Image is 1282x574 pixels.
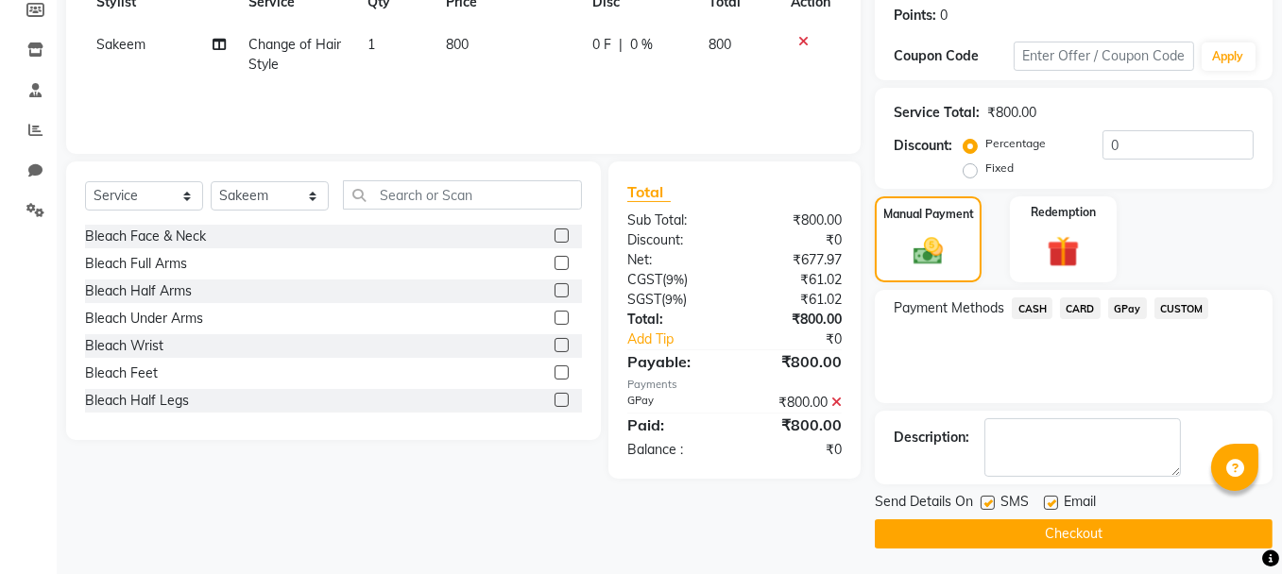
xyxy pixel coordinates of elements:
[446,36,469,53] span: 800
[1060,297,1101,319] span: CARD
[85,336,163,356] div: Bleach Wrist
[1037,232,1088,272] img: _gift.svg
[343,180,582,210] input: Search or Scan
[735,250,857,270] div: ₹677.97
[85,227,206,246] div: Bleach Face & Neck
[735,310,857,329] div: ₹800.00
[613,270,735,290] div: ( )
[613,414,735,436] div: Paid:
[735,440,857,460] div: ₹0
[613,230,735,250] div: Discount:
[1202,42,1256,71] button: Apply
[755,329,856,349] div: ₹0
[875,492,973,515] span: Send Details On
[894,428,969,447] div: Description:
[883,206,974,223] label: Manual Payment
[613,290,735,310] div: ( )
[735,414,857,436] div: ₹800.00
[940,6,948,25] div: 0
[735,290,857,310] div: ₹61.02
[709,36,732,53] span: 800
[85,281,192,301] div: Bleach Half Arms
[985,135,1046,152] label: Percentage
[613,211,735,230] div: Sub Total:
[1012,297,1052,319] span: CASH
[613,350,735,373] div: Payable:
[620,35,624,55] span: |
[987,103,1036,123] div: ₹800.00
[735,211,857,230] div: ₹800.00
[665,292,683,307] span: 9%
[735,350,857,373] div: ₹800.00
[1031,204,1096,221] label: Redemption
[613,393,735,413] div: GPay
[627,291,661,308] span: SGST
[627,182,671,202] span: Total
[613,250,735,270] div: Net:
[1000,492,1029,515] span: SMS
[631,35,654,55] span: 0 %
[613,310,735,329] div: Total:
[894,103,980,123] div: Service Total:
[627,271,662,288] span: CGST
[666,272,684,287] span: 9%
[735,230,857,250] div: ₹0
[85,254,187,274] div: Bleach Full Arms
[894,298,1004,318] span: Payment Methods
[735,393,857,413] div: ₹800.00
[875,519,1273,549] button: Checkout
[904,234,952,269] img: _cash.svg
[985,160,1014,177] label: Fixed
[1064,492,1096,515] span: Email
[735,270,857,290] div: ₹61.02
[613,440,735,460] div: Balance :
[1108,297,1147,319] span: GPay
[894,136,952,156] div: Discount:
[85,391,189,411] div: Bleach Half Legs
[85,363,158,383] div: Bleach Feet
[894,46,1014,66] div: Coupon Code
[1014,42,1193,71] input: Enter Offer / Coupon Code
[613,329,755,349] a: Add Tip
[1154,297,1209,319] span: CUSTOM
[627,377,842,393] div: Payments
[593,35,612,55] span: 0 F
[85,309,203,329] div: Bleach Under Arms
[894,6,936,25] div: Points:
[368,36,375,53] span: 1
[96,36,145,53] span: Sakeem
[248,36,341,73] span: Change of Hair Style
